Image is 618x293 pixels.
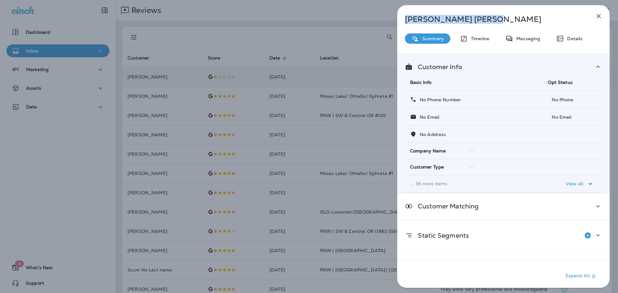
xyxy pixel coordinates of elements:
span: Basic Info [410,79,431,85]
p: Timeline [468,36,489,41]
button: Add to Static Segment [581,229,594,242]
button: View all [563,178,597,190]
p: Details [564,36,583,41]
p: No Phone Number [417,97,461,102]
p: ... 56 more items [410,181,538,186]
p: Messaging [513,36,540,41]
p: Customer Matching [413,204,479,209]
p: Expand All [566,272,597,280]
p: No Email [417,114,439,120]
p: Static Segments [413,233,469,238]
p: Customer Info [413,64,462,69]
p: No Address [417,132,446,137]
p: No Email [548,114,597,120]
p: [PERSON_NAME] [PERSON_NAME] [405,15,581,24]
p: View all [566,181,583,186]
span: -- [469,148,474,154]
p: Summary [419,36,444,41]
p: No Phone [548,97,597,102]
span: Customer Type [410,164,444,170]
span: Opt Status [548,79,572,85]
span: Company Name [410,148,446,154]
span: -- [469,164,474,170]
button: Expand All [563,270,600,282]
